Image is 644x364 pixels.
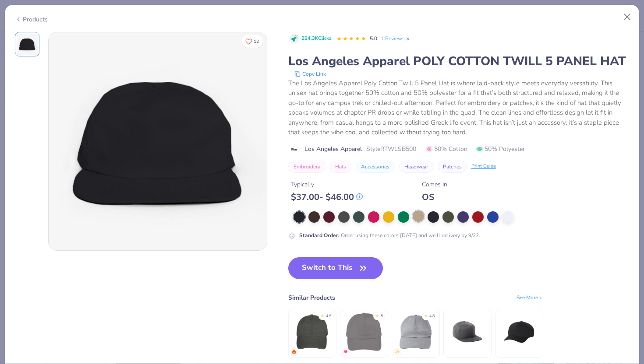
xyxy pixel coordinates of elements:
button: Hats [330,161,351,173]
button: Headwear [399,161,433,173]
div: 4.8 [429,313,435,319]
div: Similar Products [288,293,335,302]
img: Flexfit Adult Wool Blend Snapback Cap [446,311,488,353]
img: Front [17,34,38,55]
div: Print Guide [471,163,496,170]
img: Big Accessories 6-Panel Brushed Twill Unstructured Cap [395,311,436,353]
span: 5.0 [370,35,377,42]
span: 50% Polyester [476,144,525,154]
button: Embroidery [288,161,326,173]
div: Products [15,15,48,24]
button: Patches [438,161,467,173]
button: Close [619,9,636,25]
span: 12 [254,39,259,44]
div: The Los Angeles Apparel Poly Cotton Twill 5 Panel Hat is where laid-back style meets everyday ver... [288,78,630,137]
div: ★ [424,313,428,317]
button: Switch to This [288,257,383,279]
div: ★ [321,313,324,317]
button: Accessories [356,161,395,173]
img: newest.gif [395,349,400,354]
img: FlexFit 110® Pro-Formance Cap [498,311,540,353]
span: Style RTWLSB500 [366,144,416,154]
img: brand logo [288,146,300,153]
img: Big Accessories 6-Panel Twill Unstructured Cap [343,311,385,353]
div: ★ [375,313,379,317]
div: Comes In [422,180,447,189]
img: trending.gif [291,349,297,354]
span: Los Angeles Apparel [304,144,362,154]
div: See More [517,294,543,301]
a: 1 Reviews [381,35,411,42]
div: 5.0 Stars [336,32,366,46]
div: Order using these colors [DATE] and we’ll delivery by 9/22. [299,231,480,239]
div: 4.8 [326,313,331,319]
div: 5 [381,313,383,319]
div: $ 37.00 - $ 46.00 [291,192,363,203]
img: Front [49,32,267,250]
div: Typically [291,180,363,189]
img: MostFav.gif [343,349,348,354]
button: copy to clipboard [292,70,329,78]
strong: Standard Order : [299,232,340,239]
span: 284.3K Clicks [301,35,331,42]
button: Like [241,35,263,48]
div: OS [422,192,447,203]
img: Adams Optimum Pigment Dyed-Cap [291,311,333,353]
span: 50% Cotton [426,144,467,154]
div: Los Angeles Apparel POLY COTTON TWILL 5 PANEL HAT [288,53,630,70]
